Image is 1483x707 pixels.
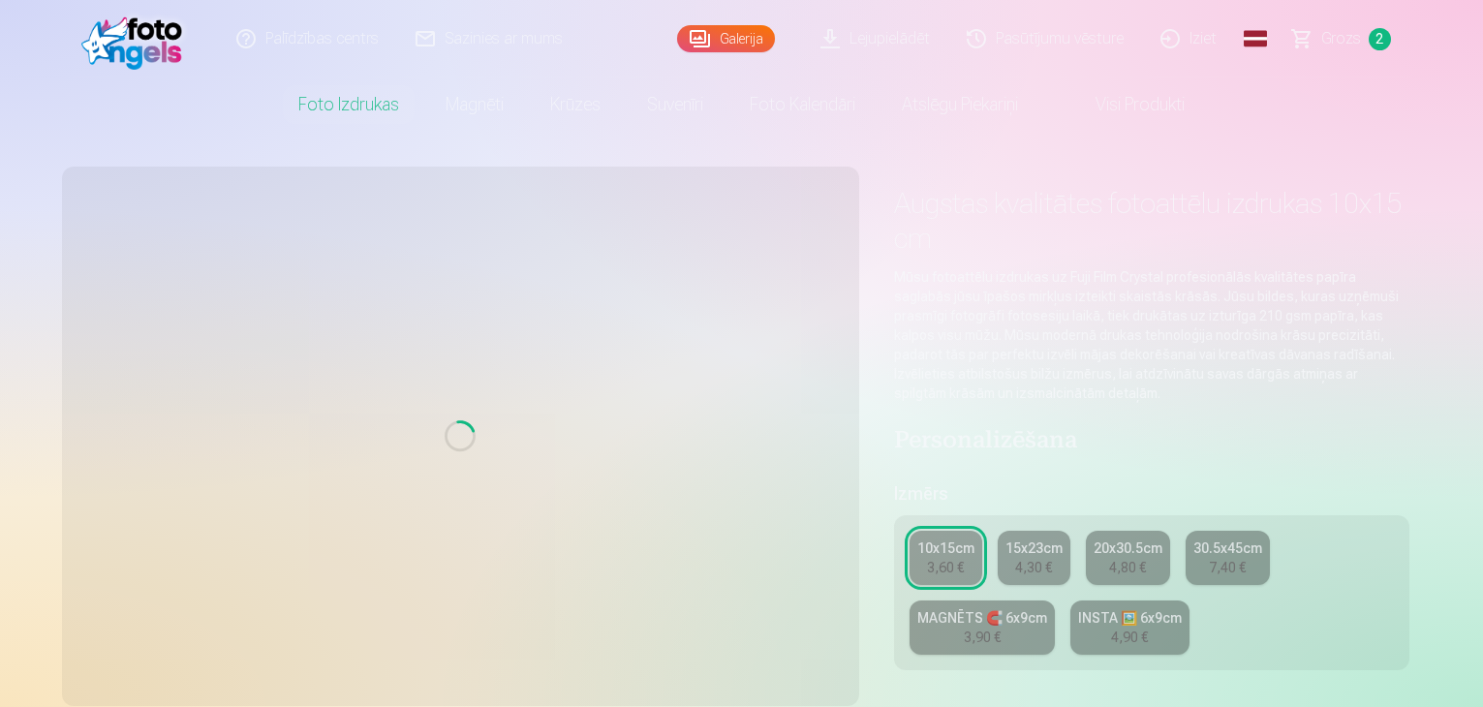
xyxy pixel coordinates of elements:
[1070,600,1189,655] a: INSTA 🖼️ 6x9cm4,90 €
[1086,531,1170,585] a: 20x30.5cm4,80 €
[1111,628,1148,647] div: 4,90 €
[910,531,982,585] a: 10x15cm3,60 €
[422,77,527,132] a: Magnēti
[917,608,1047,628] div: MAGNĒTS 🧲 6x9cm
[1186,531,1270,585] a: 30.5x45cm7,40 €
[998,531,1070,585] a: 15x23cm4,30 €
[879,77,1041,132] a: Atslēgu piekariņi
[894,267,1410,403] p: Mūsu fotoattēlu izdrukas uz Fuji Film Crystal profesionālās kvalitātes papīra saglabās jūsu īpašo...
[894,426,1410,457] h4: Personalizēšana
[1041,77,1208,132] a: Visi produkti
[1109,558,1146,577] div: 4,80 €
[527,77,624,132] a: Krūzes
[81,8,193,70] img: /fa1
[1005,538,1063,558] div: 15x23cm
[1209,558,1246,577] div: 7,40 €
[894,480,1410,507] h5: Izmērs
[1369,28,1391,50] span: 2
[1193,538,1262,558] div: 30.5x45cm
[927,558,964,577] div: 3,60 €
[275,77,422,132] a: Foto izdrukas
[894,186,1410,256] h1: Augstas kvalitātes fotoattēlu izdrukas 10x15 cm
[1015,558,1052,577] div: 4,30 €
[917,538,974,558] div: 10x15cm
[964,628,1001,647] div: 3,90 €
[624,77,726,132] a: Suvenīri
[726,77,879,132] a: Foto kalendāri
[677,25,775,52] a: Galerija
[1078,608,1182,628] div: INSTA 🖼️ 6x9cm
[1094,538,1162,558] div: 20x30.5cm
[1321,27,1361,50] span: Grozs
[910,600,1055,655] a: MAGNĒTS 🧲 6x9cm3,90 €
